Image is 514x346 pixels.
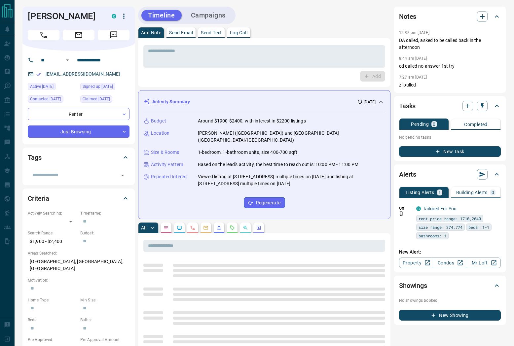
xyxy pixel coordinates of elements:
p: Actively Searching: [28,210,77,216]
p: cd called no answer 1st try [399,63,501,70]
button: Regenerate [244,197,285,208]
button: New Task [399,146,501,157]
svg: Opportunities [243,225,248,230]
svg: Email Verified [36,72,41,77]
p: All [141,225,146,230]
p: Viewed listing at [STREET_ADDRESS] multiple times on [DATE] and listing at [STREET_ADDRESS] multi... [198,173,385,187]
p: New Alert: [399,249,501,256]
p: Budget: [80,230,129,236]
p: Motivation: [28,277,129,283]
p: Completed [464,122,488,127]
button: Open [118,171,127,180]
button: Timeline [141,10,182,21]
div: Showings [399,278,501,294]
p: 8:44 am [DATE] [399,56,427,61]
p: Timeframe: [80,210,129,216]
svg: Lead Browsing Activity [177,225,182,230]
h2: Showings [399,280,427,291]
div: Thu May 08 2025 [80,83,129,92]
div: Mon Sep 08 2025 [28,83,77,92]
p: 0 [433,122,435,126]
div: Just Browsing [28,125,129,138]
p: Log Call [230,30,247,35]
h2: Alerts [399,169,416,180]
p: 12:37 pm [DATE] [399,30,429,35]
span: Email [63,30,94,40]
svg: Requests [230,225,235,230]
p: Areas Searched: [28,250,129,256]
p: Pre-Approval Amount: [80,337,129,343]
p: 1 [438,190,441,195]
div: Criteria [28,190,129,206]
p: $1,900 - $2,400 [28,236,77,247]
svg: Calls [190,225,195,230]
p: Activity Summary [152,98,190,105]
p: Location [151,130,169,137]
h1: [PERSON_NAME] [28,11,102,21]
p: Send Text [201,30,222,35]
a: Condos [433,258,467,268]
div: condos.ca [416,206,421,211]
button: Campaigns [184,10,232,21]
h2: Criteria [28,193,49,204]
p: Send Email [169,30,193,35]
span: Signed up [DATE] [83,83,113,90]
div: Fri May 09 2025 [80,95,129,105]
svg: Listing Alerts [216,225,222,230]
p: 0 [492,190,494,195]
h2: Tags [28,152,41,163]
svg: Push Notification Only [399,211,404,216]
a: [EMAIL_ADDRESS][DOMAIN_NAME] [46,71,120,77]
p: Baths: [80,317,129,323]
p: Pre-Approved: [28,337,77,343]
svg: Emails [203,225,208,230]
a: Tailored For You [423,206,457,211]
p: Min Size: [80,297,129,303]
p: DA called, asked to be called back in the afternoon [399,37,501,51]
p: 1-bedroom, 1-bathroom units, size 400-700 sqft [198,149,297,156]
span: size range: 374,774 [419,224,462,230]
h2: Notes [399,11,416,22]
p: Off [399,205,412,211]
p: Based on the lead's activity, the best time to reach out is: 10:00 PM - 11:00 PM [198,161,359,168]
p: Home Type: [28,297,77,303]
a: Property [399,258,433,268]
p: Building Alerts [456,190,488,195]
p: Budget [151,118,166,124]
p: [GEOGRAPHIC_DATA], [GEOGRAPHIC_DATA], [GEOGRAPHIC_DATA] [28,256,129,274]
span: Claimed [DATE] [83,96,110,102]
span: Active [DATE] [30,83,54,90]
p: [PERSON_NAME] ([GEOGRAPHIC_DATA]) and [GEOGRAPHIC_DATA] ([GEOGRAPHIC_DATA]/[GEOGRAPHIC_DATA]) [198,130,385,144]
div: Alerts [399,166,501,182]
p: Around $1900-$2400, with interest in $2200 listings [198,118,306,124]
p: 7:27 am [DATE] [399,75,427,80]
span: Message [98,30,129,40]
div: Tasks [399,98,501,114]
span: Contacted [DATE] [30,96,61,102]
p: No pending tasks [399,132,501,142]
span: beds: 1-1 [468,224,489,230]
div: Mon Sep 08 2025 [28,95,77,105]
a: Mr.Loft [467,258,501,268]
button: New Showing [399,310,501,321]
svg: Notes [164,225,169,230]
p: Search Range: [28,230,77,236]
p: Activity Pattern [151,161,183,168]
div: Tags [28,150,129,165]
p: Beds: [28,317,77,323]
p: Repeated Interest [151,173,188,180]
p: No showings booked [399,297,501,303]
div: Renter [28,108,129,120]
button: Open [63,56,71,64]
p: zl pulled [399,82,501,88]
div: Notes [399,9,501,24]
p: Add Note [141,30,161,35]
span: Call [28,30,59,40]
p: Size & Rooms [151,149,179,156]
p: Listing Alerts [406,190,434,195]
h2: Tasks [399,101,416,111]
p: [DATE] [364,99,376,105]
p: Pending [411,122,429,126]
svg: Agent Actions [256,225,261,230]
span: bathrooms: 1 [419,232,446,239]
